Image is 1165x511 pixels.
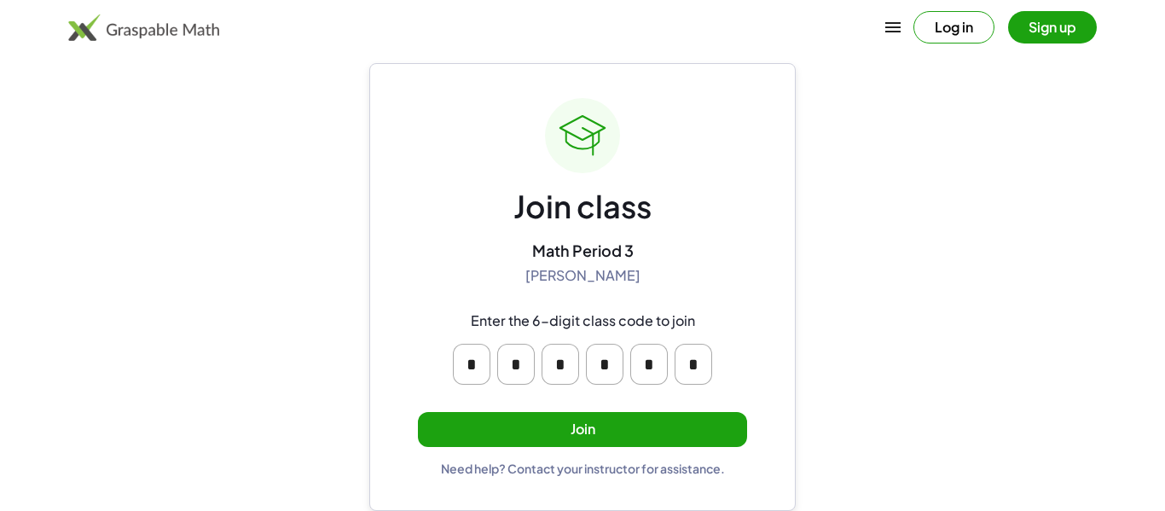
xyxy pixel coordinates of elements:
div: [PERSON_NAME] [525,267,640,285]
div: Math Period 3 [532,241,634,260]
div: Join class [513,187,652,227]
div: Enter the 6-digit class code to join [471,312,695,330]
button: Log in [913,11,994,44]
input: Please enter OTP character 6 [675,344,712,385]
button: Join [418,412,747,447]
input: Please enter OTP character 1 [453,344,490,385]
input: Please enter OTP character 5 [630,344,668,385]
div: Need help? Contact your instructor for assistance. [441,461,725,476]
input: Please enter OTP character 4 [586,344,623,385]
input: Please enter OTP character 3 [542,344,579,385]
button: Sign up [1008,11,1097,44]
input: Please enter OTP character 2 [497,344,535,385]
